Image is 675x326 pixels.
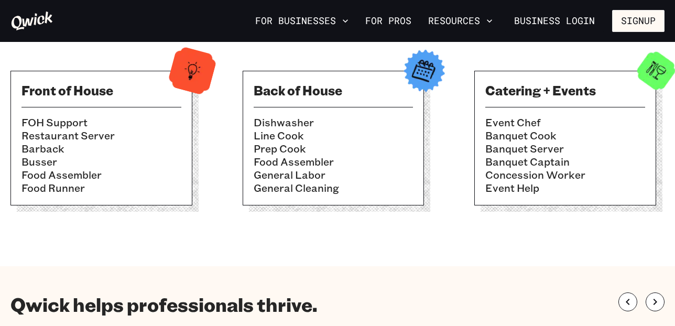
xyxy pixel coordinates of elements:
[21,82,181,99] h3: Front of House
[485,129,645,142] li: Banquet Cook
[251,12,353,30] button: For Businesses
[21,168,181,181] li: Food Assembler
[254,129,413,142] li: Line Cook
[21,129,181,142] li: Restaurant Server
[612,10,665,32] button: Signup
[485,155,645,168] li: Banquet Captain
[254,82,413,99] h3: Back of House
[10,292,317,316] h1: Qwick helps professionals thrive.
[424,12,497,30] button: Resources
[254,116,413,129] li: Dishwasher
[485,168,645,181] li: Concession Worker
[485,142,645,155] li: Banquet Server
[21,142,181,155] li: Barback
[254,142,413,155] li: Prep Cook
[21,116,181,129] li: FOH Support
[485,181,645,194] li: Event Help
[485,116,645,129] li: Event Chef
[21,181,181,194] li: Food Runner
[254,181,413,194] li: General Cleaning
[361,12,416,30] a: For Pros
[505,10,604,32] a: Business Login
[254,155,413,168] li: Food Assembler
[485,82,645,99] h3: Catering + Events
[254,168,413,181] li: General Labor
[21,155,181,168] li: Busser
